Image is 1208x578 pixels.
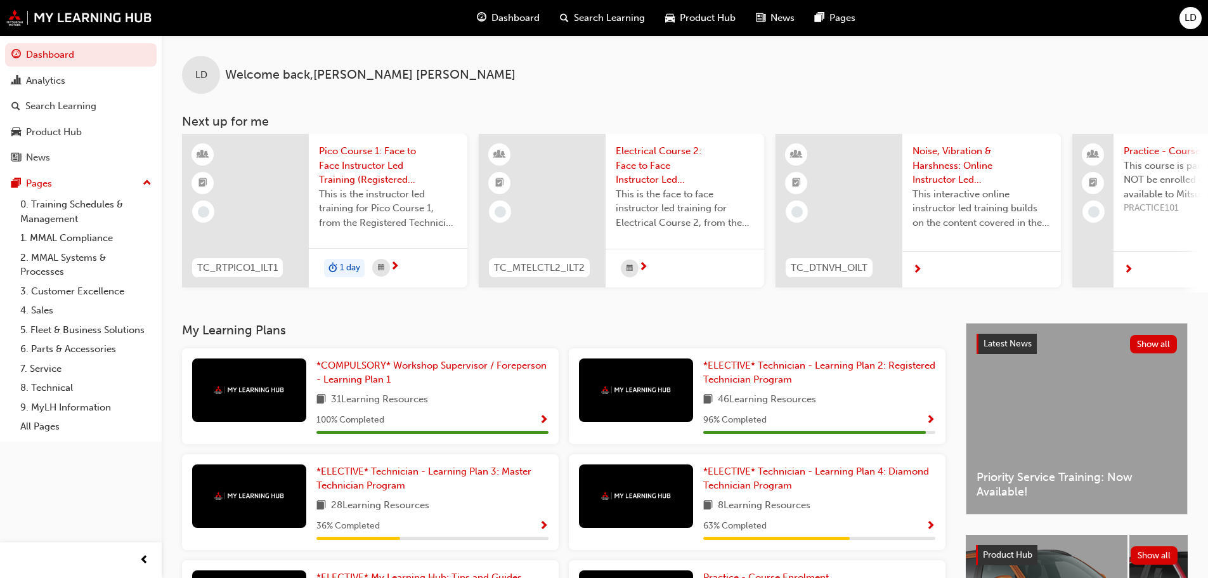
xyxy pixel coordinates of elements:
[912,144,1051,187] span: Noise, Vibration & Harshness: Online Instructor Led Training (Diamond Technician Program)
[601,492,671,500] img: mmal
[815,10,824,26] span: pages-icon
[805,5,866,31] a: pages-iconPages
[316,466,531,492] span: *ELECTIVE* Technician - Learning Plan 3: Master Technician Program
[491,11,540,25] span: Dashboard
[198,175,207,192] span: booktick-icon
[140,553,149,568] span: prev-icon
[550,5,655,31] a: search-iconSearch Learning
[5,172,157,195] button: Pages
[316,392,326,408] span: book-icon
[703,498,713,514] span: book-icon
[319,187,457,230] span: This is the instructor led training for Pico Course 1, from the Registered Technician Program.
[1124,265,1133,276] span: next-icon
[6,10,152,26] img: mmal
[328,260,337,277] span: duration-icon
[5,121,157,144] a: Product Hub
[703,392,713,408] span: book-icon
[15,339,157,359] a: 6. Parts & Accessories
[539,412,549,428] button: Show Progress
[976,545,1178,565] a: Product HubShow all
[15,378,157,398] a: 8. Technical
[316,464,549,493] a: *ELECTIVE* Technician - Learning Plan 3: Master Technician Program
[655,5,746,31] a: car-iconProduct Hub
[983,549,1032,560] span: Product Hub
[331,392,428,408] span: 31 Learning Resources
[11,152,21,164] span: news-icon
[776,134,1061,287] a: TC_DTNVH_OILTNoise, Vibration & Harshness: Online Instructor Led Training (Diamond Technician Pro...
[926,518,935,534] button: Show Progress
[718,392,816,408] span: 46 Learning Resources
[15,248,157,282] a: 2. MMAL Systems & Processes
[15,228,157,248] a: 1. MMAL Compliance
[495,206,506,218] span: learningRecordVerb_NONE-icon
[198,147,207,163] span: learningResourceType_INSTRUCTOR_LED-icon
[143,175,152,192] span: up-icon
[539,415,549,426] span: Show Progress
[495,147,504,163] span: learningResourceType_INSTRUCTOR_LED-icon
[703,413,767,428] span: 96 % Completed
[791,206,803,218] span: learningRecordVerb_NONE-icon
[5,69,157,93] a: Analytics
[26,125,82,140] div: Product Hub
[539,521,549,532] span: Show Progress
[15,301,157,320] a: 4. Sales
[1088,206,1100,218] span: learningRecordVerb_NONE-icon
[1089,175,1098,192] span: booktick-icon
[390,261,399,273] span: next-icon
[5,43,157,67] a: Dashboard
[495,175,504,192] span: booktick-icon
[15,320,157,340] a: 5. Fleet & Business Solutions
[15,195,157,228] a: 0. Training Schedules & Management
[195,68,207,82] span: LD
[718,498,810,514] span: 8 Learning Resources
[756,10,765,26] span: news-icon
[1179,7,1202,29] button: LD
[1089,147,1098,163] span: people-icon
[665,10,675,26] span: car-icon
[829,11,855,25] span: Pages
[966,323,1188,515] a: Latest NewsShow allPriority Service Training: Now Available!
[639,262,648,273] span: next-icon
[5,41,157,172] button: DashboardAnalyticsSearch LearningProduct HubNews
[26,74,65,88] div: Analytics
[214,386,284,394] img: mmal
[977,470,1177,499] span: Priority Service Training: Now Available!
[792,175,801,192] span: booktick-icon
[15,398,157,417] a: 9. MyLH Information
[5,95,157,118] a: Search Learning
[1130,335,1178,353] button: Show all
[182,323,945,338] h3: My Learning Plans
[182,134,467,287] a: TC_RTPICO1_ILT1Pico Course 1: Face to Face Instructor Led Training (Registered Technician Program...
[198,206,209,218] span: learningRecordVerb_NONE-icon
[316,498,326,514] span: book-icon
[601,386,671,394] img: mmal
[5,146,157,169] a: News
[197,261,278,275] span: TC_RTPICO1_ILT1
[1185,11,1197,25] span: LD
[574,11,645,25] span: Search Learning
[225,68,516,82] span: Welcome back , [PERSON_NAME] [PERSON_NAME]
[977,334,1177,354] a: Latest NewsShow all
[703,358,935,387] a: *ELECTIVE* Technician - Learning Plan 2: Registered Technician Program
[616,187,754,230] span: This is the face to face instructor led training for Electrical Course 2, from the Master Technic...
[15,282,157,301] a: 3. Customer Excellence
[162,114,1208,129] h3: Next up for me
[703,464,935,493] a: *ELECTIVE* Technician - Learning Plan 4: Diamond Technician Program
[26,176,52,191] div: Pages
[214,492,284,500] img: mmal
[703,466,929,492] span: *ELECTIVE* Technician - Learning Plan 4: Diamond Technician Program
[11,76,21,87] span: chart-icon
[25,99,96,114] div: Search Learning
[703,519,767,534] span: 63 % Completed
[477,10,486,26] span: guage-icon
[746,5,805,31] a: news-iconNews
[926,521,935,532] span: Show Progress
[467,5,550,31] a: guage-iconDashboard
[680,11,736,25] span: Product Hub
[926,412,935,428] button: Show Progress
[703,360,935,386] span: *ELECTIVE* Technician - Learning Plan 2: Registered Technician Program
[616,144,754,187] span: Electrical Course 2: Face to Face Instructor Led Training - Day 1 & 2 (Master Technician Program)
[912,187,1051,230] span: This interactive online instructor led training builds on the content covered in the pre-learning...
[494,261,585,275] span: TC_MTELCTL2_ILT2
